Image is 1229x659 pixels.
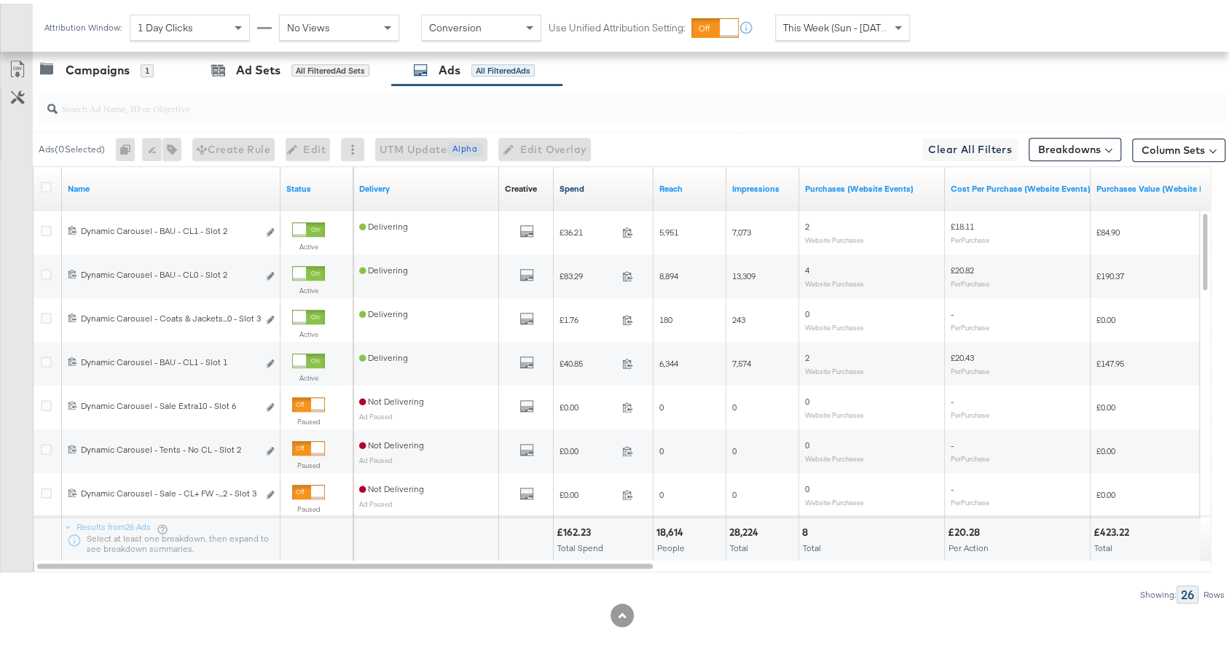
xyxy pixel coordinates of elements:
[1096,267,1124,278] span: £190.37
[559,486,616,496] span: £0.00
[951,305,954,316] span: -
[359,480,424,491] span: Not Delivering
[439,58,460,75] div: Ads
[803,539,821,550] span: Total
[359,436,424,447] span: Not Delivering
[291,61,369,74] div: All Filtered Ad Sets
[287,17,330,31] span: No Views
[292,457,325,467] label: Paused
[805,480,809,491] span: 0
[805,451,864,459] sub: Website Purchases
[732,486,737,496] span: 0
[805,261,809,272] span: 4
[557,522,595,536] div: £162.23
[557,539,603,550] span: Total Spend
[951,232,989,241] sub: Per Purchase
[805,179,939,191] a: The number of times a purchase was made tracked by your Custom Audience pixel on your website aft...
[659,442,664,453] span: 0
[559,398,616,409] span: £0.00
[951,179,1091,191] a: The average cost for each purchase tracked by your Custom Audience pixel on your website after pe...
[951,451,989,459] sub: Per Purchase
[732,179,793,191] a: The number of times your ad was served. On mobile apps an ad is counted as served the first time ...
[1096,223,1120,234] span: £84.90
[1096,442,1115,453] span: £0.00
[951,436,954,447] span: -
[805,407,864,416] sub: Website Purchases
[471,61,535,74] div: All Filtered Ads
[951,217,974,228] span: £18.11
[1139,586,1177,596] div: Showing:
[81,484,258,496] div: Dynamic Carousel - Sale - CL+ FW -...2 - Slot 3
[1177,582,1198,600] div: 26
[1096,354,1124,365] span: £147.95
[559,179,648,191] a: The total amount spent to date.
[429,17,482,31] span: Conversion
[1029,134,1121,157] button: Breakdowns
[359,452,393,461] sub: Ad Paused
[1093,522,1134,536] div: £423.22
[951,276,989,284] sub: Per Purchase
[44,19,122,29] div: Attribution Window:
[66,58,130,75] div: Campaigns
[730,539,748,550] span: Total
[951,407,989,416] sub: Per Purchase
[659,354,678,365] span: 6,344
[292,501,325,510] label: Paused
[951,261,974,272] span: £20.82
[951,494,989,503] sub: Per Purchase
[656,522,688,536] div: 18,614
[559,223,616,234] span: £36.21
[805,232,864,241] sub: Website Purchases
[68,179,275,191] a: Ad Name.
[732,398,737,409] span: 0
[802,522,812,536] div: 8
[949,539,989,550] span: Per Action
[659,179,720,191] a: The number of people your ad was served to.
[951,480,954,491] span: -
[732,223,751,234] span: 7,073
[783,17,892,31] span: This Week (Sun - [DATE])
[549,17,686,31] label: Use Unified Attribution Setting:
[141,61,154,74] div: 1
[81,222,258,233] div: Dynamic Carousel - BAU - CL1 - Slot 2
[359,217,408,228] span: Delivering
[81,397,258,408] div: Dynamic Carousel - Sale Extra10 - Slot 6
[732,354,751,365] span: 7,574
[81,353,258,364] div: Dynamic Carousel - BAU - CL1 - Slot 1
[951,319,989,328] sub: Per Purchase
[729,522,763,536] div: 28,224
[922,134,1018,157] button: Clear All Filters
[659,267,678,278] span: 8,894
[39,139,105,152] div: Ads ( 0 Selected)
[951,363,989,372] sub: Per Purchase
[805,276,864,284] sub: Website Purchases
[1203,586,1225,596] div: Rows
[505,179,537,191] div: Creative
[659,398,664,409] span: 0
[292,370,325,379] label: Active
[81,440,258,452] div: Dynamic Carousel - Tents - No CL - Slot 2
[732,267,755,278] span: 13,309
[659,311,672,321] span: 180
[559,311,616,321] span: £1.76
[559,354,616,365] span: £40.85
[1096,398,1115,409] span: £0.00
[805,436,809,447] span: 0
[948,522,984,536] div: £20.28
[805,217,809,228] span: 2
[359,305,408,316] span: Delivering
[659,223,678,234] span: 5,951
[1096,486,1115,496] span: £0.00
[1132,135,1225,158] button: Column Sets
[359,496,393,504] sub: Ad Paused
[359,408,393,417] sub: Ad Paused
[805,494,864,503] sub: Website Purchases
[951,348,974,359] span: £20.43
[286,179,348,191] a: Shows the current state of your Ad.
[359,179,493,191] a: Reflects the ability of your Ad to achieve delivery.
[951,392,954,403] span: -
[657,539,685,550] span: People
[805,392,809,403] span: 0
[505,179,537,191] a: Shows the creative associated with your ad.
[1096,311,1115,321] span: £0.00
